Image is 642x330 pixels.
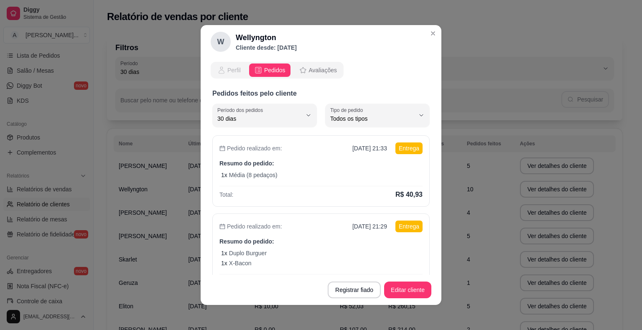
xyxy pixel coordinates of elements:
p: Entrega [395,221,423,232]
p: Total: [219,190,233,199]
div: W [211,32,231,52]
span: Perfil [227,66,241,74]
p: R$ 40,93 [395,190,423,200]
p: [DATE] 21:33 [352,144,387,152]
div: opções [211,62,344,79]
span: Pedidos [264,66,285,74]
div: opções [211,62,431,79]
p: 1 x [221,259,227,267]
p: 1 x [221,171,227,179]
span: 30 dias [217,114,302,123]
p: Resumo do pedido: [219,159,423,168]
p: 1 x [221,249,227,257]
span: Avaliações [309,66,337,74]
p: Cliente desde: [DATE] [236,43,297,52]
button: Tipo de pedidoTodos os tipos [325,104,430,127]
p: Duplo Burguer [229,249,267,257]
p: Média (8 pedaços) [229,171,278,179]
p: Pedido realizado em: [219,144,282,152]
p: [DATE] 21:29 [352,222,387,231]
span: Todos os tipos [330,114,415,123]
span: calendar [219,223,225,229]
button: Editar cliente [384,282,431,298]
button: Período dos pedidos30 dias [212,104,317,127]
p: Pedidos feitos pelo cliente [212,89,430,99]
p: Resumo do pedido: [219,237,423,246]
button: Close [426,27,440,40]
h2: Wellyngton [236,32,297,43]
p: Pedido realizado em: [219,222,282,231]
label: Período dos pedidos [217,107,266,114]
p: Entrega [395,142,423,154]
label: Tipo de pedido [330,107,366,114]
p: X-Bacon [229,259,252,267]
button: Registrar fiado [328,282,381,298]
span: calendar [219,145,225,151]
